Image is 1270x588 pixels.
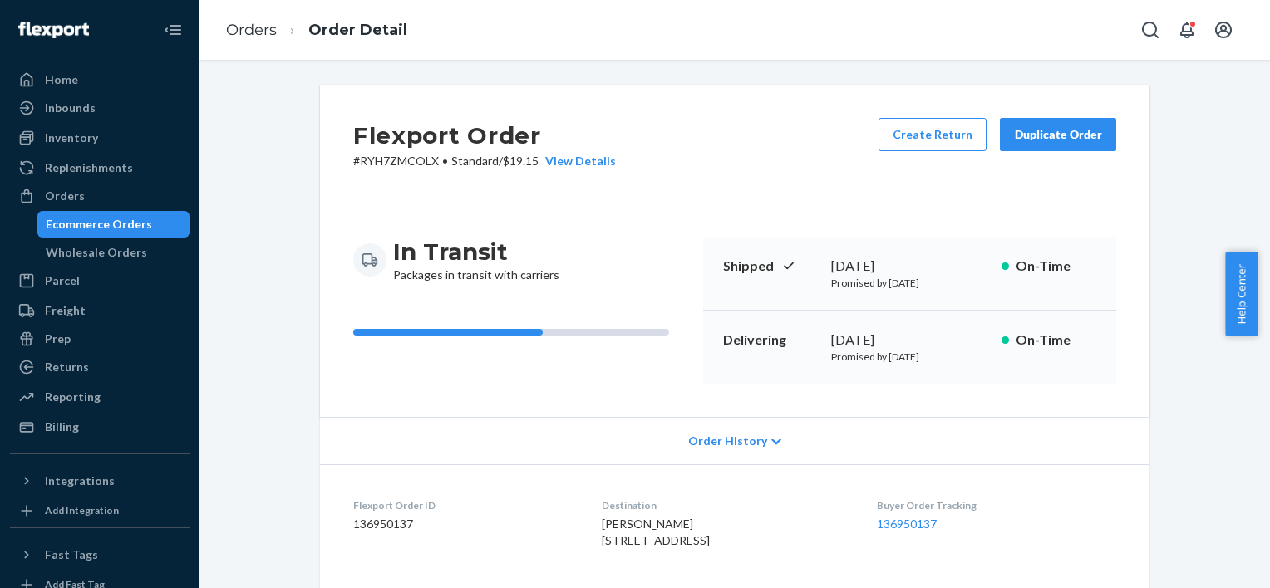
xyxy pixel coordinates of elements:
div: Home [45,71,78,88]
a: Inbounds [10,95,190,121]
a: Orders [10,183,190,209]
span: Standard [451,154,499,168]
p: # RYH7ZMCOLX / $19.15 [353,153,616,169]
a: Ecommerce Orders [37,211,190,238]
button: Open account menu [1207,13,1240,47]
p: Shipped [723,257,818,276]
h2: Flexport Order [353,118,616,153]
p: Promised by [DATE] [831,350,988,364]
button: Open notifications [1170,13,1204,47]
h3: In Transit [393,237,559,267]
a: Returns [10,354,190,380]
div: [DATE] [831,257,988,276]
dt: Destination [602,498,849,512]
button: Help Center [1225,252,1258,336]
div: Parcel [45,272,80,289]
span: Order History [688,433,767,449]
p: On-Time [1016,257,1096,276]
p: On-Time [1016,331,1096,350]
div: Wholesale Orders [46,244,147,261]
a: Wholesale Orders [37,239,190,266]
div: Integrations [45,473,115,489]
button: Duplicate Order [1000,118,1116,151]
div: Packages in transit with carriers [393,237,559,283]
div: Add Integration [45,503,119,517]
dt: Flexport Order ID [353,498,575,512]
ol: breadcrumbs [213,6,421,55]
div: Freight [45,302,86,319]
a: Order Detail [308,21,407,39]
p: Delivering [723,331,818,350]
button: Open Search Box [1134,13,1167,47]
div: Billing [45,419,79,435]
button: Create Return [879,118,987,151]
div: [DATE] [831,331,988,350]
span: • [442,154,448,168]
img: Flexport logo [18,22,89,38]
a: Home [10,66,190,93]
div: Ecommerce Orders [46,216,152,233]
div: Inventory [45,130,98,146]
a: Parcel [10,267,190,294]
button: Close Navigation [156,13,190,47]
a: Replenishments [10,154,190,181]
div: Prep [45,331,71,347]
button: Integrations [10,468,190,494]
a: Freight [10,297,190,324]
div: Orders [45,188,85,204]
span: [PERSON_NAME] [STREET_ADDRESS] [602,517,710,547]
a: Inventory [10,125,190,151]
div: Inbounds [45,100,96,116]
div: Fast Tags [45,546,98,563]
a: Reporting [10,384,190,410]
a: Orders [226,21,277,39]
div: Replenishments [45,159,133,176]
button: Fast Tags [10,541,190,568]
dd: 136950137 [353,516,575,532]
a: Add Integration [10,501,190,521]
dt: Buyer Order Tracking [877,498,1116,512]
div: Reporting [45,389,101,405]
div: Duplicate Order [1014,126,1102,143]
a: Prep [10,326,190,352]
a: Billing [10,414,190,440]
div: Returns [45,359,89,375]
button: View Details [539,153,616,169]
p: Promised by [DATE] [831,276,988,290]
a: 136950137 [877,517,937,531]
